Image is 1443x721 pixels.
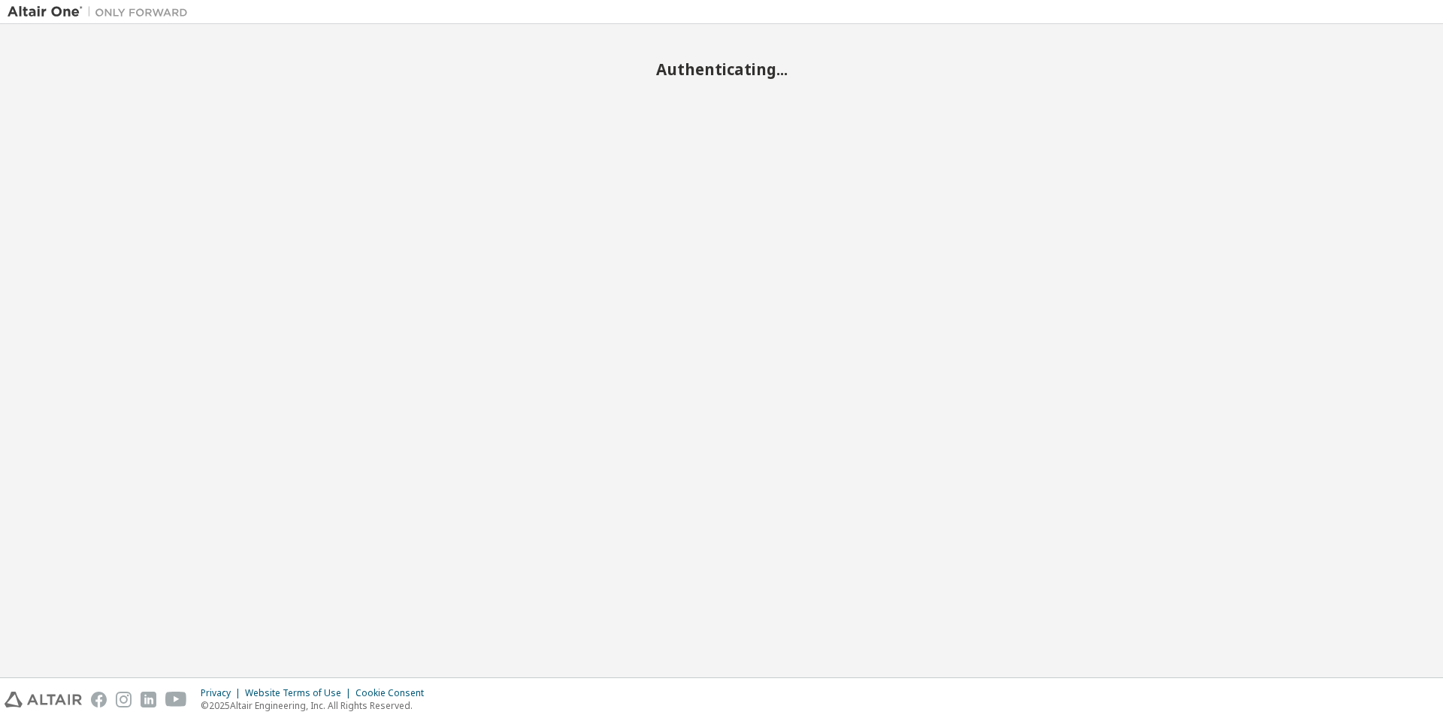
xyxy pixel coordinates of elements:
[141,692,156,707] img: linkedin.svg
[201,687,245,699] div: Privacy
[8,5,195,20] img: Altair One
[116,692,132,707] img: instagram.svg
[201,699,433,712] p: © 2025 Altair Engineering, Inc. All Rights Reserved.
[5,692,82,707] img: altair_logo.svg
[8,59,1435,79] h2: Authenticating...
[245,687,355,699] div: Website Terms of Use
[91,692,107,707] img: facebook.svg
[355,687,433,699] div: Cookie Consent
[165,692,187,707] img: youtube.svg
